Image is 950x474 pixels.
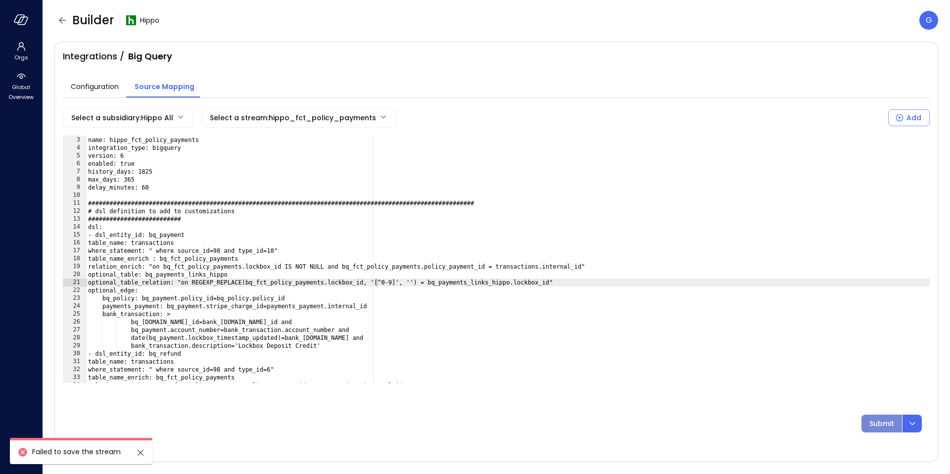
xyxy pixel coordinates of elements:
[126,15,136,25] img: ynjrjpaiymlkbkxtflmu
[72,12,114,28] span: Builder
[902,415,922,432] button: dropdown-icon-button
[63,318,87,326] div: 26
[63,263,87,271] div: 19
[63,302,87,310] div: 24
[63,279,87,286] div: 21
[926,14,932,26] p: G
[63,152,87,160] div: 5
[63,168,87,176] div: 7
[63,199,87,207] div: 11
[63,176,87,184] div: 8
[63,144,87,152] div: 4
[63,286,87,294] div: 22
[63,191,87,199] div: 10
[2,40,40,63] div: Orgs
[63,310,87,318] div: 25
[63,294,87,302] div: 23
[63,271,87,279] div: 20
[63,160,87,168] div: 6
[888,109,930,126] button: Add
[63,184,87,191] div: 9
[63,342,87,350] div: 29
[63,374,87,381] div: 33
[861,415,922,432] div: Button group with a nested menu
[869,418,894,429] p: Submit
[32,447,121,457] span: Failed to save the stream
[63,207,87,215] div: 12
[14,52,28,62] span: Orgs
[63,326,87,334] div: 27
[906,112,921,124] div: Add
[128,50,172,63] span: Big Query
[861,415,902,432] button: Submit
[140,15,159,26] span: Hippo
[135,447,146,459] button: close
[63,366,87,374] div: 32
[63,239,87,247] div: 16
[63,231,87,239] div: 15
[210,108,376,127] div: Select a stream : hippo_fct_policy_payments
[71,81,119,92] span: Configuration
[63,255,87,263] div: 18
[63,247,87,255] div: 17
[63,358,87,366] div: 31
[63,381,87,389] div: 34
[63,334,87,342] div: 28
[135,81,194,92] span: Source Mapping
[63,215,87,223] div: 13
[2,69,40,103] div: Global Overview
[888,108,930,128] div: Select a Subsidiary to add a new Stream
[71,108,173,127] div: Select a subsidiary : Hippo All
[63,223,87,231] div: 14
[63,50,124,63] span: Integrations /
[63,136,87,144] div: 3
[919,11,938,30] div: Guy Zilberberg
[6,82,36,102] span: Global Overview
[63,350,87,358] div: 30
